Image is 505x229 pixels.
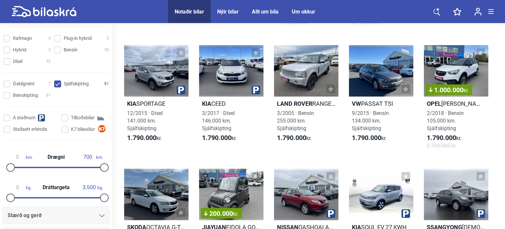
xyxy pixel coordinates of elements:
span: 61 [46,92,51,99]
img: parking.png [401,209,410,218]
img: parking.png [177,86,185,94]
b: VW [352,100,361,107]
span: Drægni [46,155,66,160]
span: 12/2015 · Dísel 141.000 km. Sjálfskipting [127,110,163,131]
img: parking.png [252,86,260,94]
span: kr. [202,134,237,142]
img: parking.png [326,209,335,218]
a: KiaCEED3/2017 · Dísel146.000 km. Sjálfskipting1.790.000kr. [199,45,263,156]
b: Kia [202,100,211,107]
b: 1.790.000 [427,134,456,142]
b: 1.790.000 [352,134,381,142]
a: VWPASSAT TSI9/2015 · Bensín134.000 km. Sjálfskipting1.790.000kr. [349,45,413,156]
h2: PASSAT TSI [349,100,413,107]
a: Land RoverRANGE ROVER VOUGE3/2005 · Bensín255.000 km. Sjálfskipting1.790.000kr. [274,45,338,156]
span: Á staðnum [13,114,35,121]
span: kr. [427,134,461,142]
h2: SPORTAGE [124,100,188,107]
span: kr. [233,211,238,217]
span: K7 bílasölur [71,126,95,133]
span: 2.790.000 kr. [427,142,457,150]
span: kr. [277,134,312,142]
a: 1.000.000kr.Opel[PERSON_NAME] X2/2018 · Bensín105.000 km. Sjálfskipting1.790.000kr.2.790.000 kr. [424,45,488,156]
span: 6 [49,35,51,42]
span: kr. [463,87,469,94]
span: Plug-in hybrid [64,35,92,42]
span: Bensín [64,46,78,53]
span: 7 [49,80,51,87]
span: Hybrid [13,46,26,53]
span: 81 [104,80,109,87]
b: 1.790.000 [127,134,156,142]
b: Opel [427,100,441,107]
h2: [PERSON_NAME] X [424,100,488,107]
span: 32 [46,58,51,65]
b: 1.790.000 [202,134,231,142]
span: Staðsett erlendis [13,126,47,133]
span: kg. [9,185,31,190]
span: 2/2018 · Bensín 105.000 km. Sjálfskipting [427,110,464,131]
span: 5 [49,46,51,53]
b: Kia [127,100,136,107]
span: Dísel [13,58,22,65]
a: Um okkur [292,9,315,15]
span: 1.000.000 [429,87,469,93]
span: Sjálfskipting [64,80,89,87]
h2: CEED [199,100,263,107]
span: km. [80,154,103,160]
img: parking.png [476,209,485,218]
span: Dráttargeta [41,185,71,190]
span: km. [9,154,33,160]
span: Óskilgreint [13,80,35,87]
b: Land Rover [277,100,312,107]
span: kr. [352,134,387,142]
a: Notaðir bílar [175,9,204,15]
span: 200.000 [204,210,238,217]
span: 2 [107,35,109,42]
a: Nýir bílar [217,9,239,15]
span: 3/2005 · Bensín 255.000 km. Sjálfskipting [277,110,314,131]
span: Beinskipting [13,92,38,99]
h2: RANGE ROVER VOUGE [274,100,338,107]
span: 9/2015 · Bensín 134.000 km. Sjálfskipting [352,110,389,131]
span: Tilboðsbílar [71,114,95,121]
img: user-login.svg [474,8,482,16]
span: Stærð og gerð [8,211,42,220]
span: 36 [104,46,109,53]
span: kg. [81,185,103,190]
span: kr. [127,134,162,142]
a: Allt um bíla [252,9,279,15]
a: KiaSPORTAGE12/2015 · Dísel141.000 km. Sjálfskipting1.790.000kr. [124,45,188,156]
b: 1.790.000 [277,134,306,142]
span: 3/2017 · Dísel 146.000 km. Sjálfskipting [202,110,235,131]
span: Rafmagn [13,35,32,42]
